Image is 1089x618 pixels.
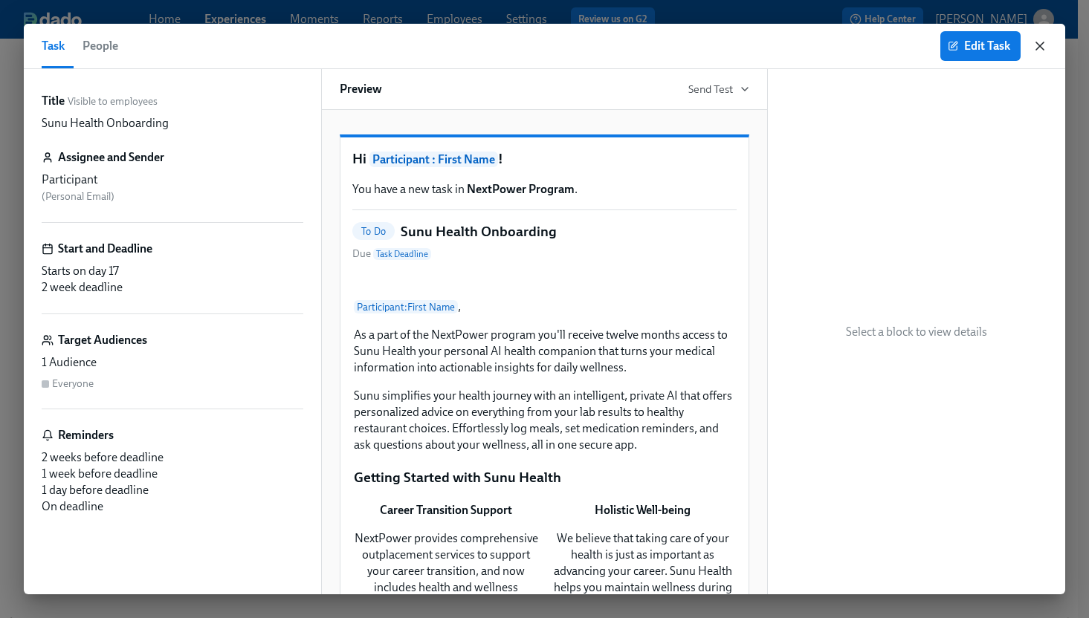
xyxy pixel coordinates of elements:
h6: Reminders [58,427,114,443]
h6: Assignee and Sender [58,149,164,166]
h5: Sunu Health Onboarding [401,222,557,241]
h6: Target Audiences [58,332,147,348]
div: Starts on day 17 [42,263,303,279]
span: Edit Task [951,39,1010,53]
div: Participant [42,172,303,188]
span: Due [352,247,431,261]
div: 1 Audience [42,354,303,371]
span: Task Deadline [373,248,431,260]
h6: Start and Deadline [58,241,152,257]
span: People [83,36,118,56]
div: On deadline [42,498,303,515]
div: Everyone [52,377,94,391]
div: 2 weeks before deadline [42,449,303,466]
span: To Do [352,226,395,237]
span: Participant : First Name [369,152,498,167]
div: Select a block to view details [768,69,1065,594]
label: Title [42,93,65,109]
span: 2 week deadline [42,280,123,294]
strong: NextPower Program [467,182,575,196]
span: ( Personal Email ) [42,190,114,203]
span: Visible to employees [68,94,158,108]
p: Sunu Health Onboarding [42,115,169,131]
button: Edit Task [940,31,1021,61]
h1: Hi ! [352,149,737,169]
span: Task [42,36,65,56]
div: Participant:First Name, As a part of the NextPower program you'll receive twelve months access to... [352,297,737,455]
button: Send Test [688,82,749,97]
div: Career Transition Support NextPower provides comprehensive outplacement services to support your ... [352,501,737,614]
div: Getting Started with Sunu Health [352,466,737,489]
div: 1 day before deadline [42,482,303,498]
div: 1 week before deadline [42,466,303,482]
p: You have a new task in . [352,181,737,198]
h6: Preview [340,81,382,97]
